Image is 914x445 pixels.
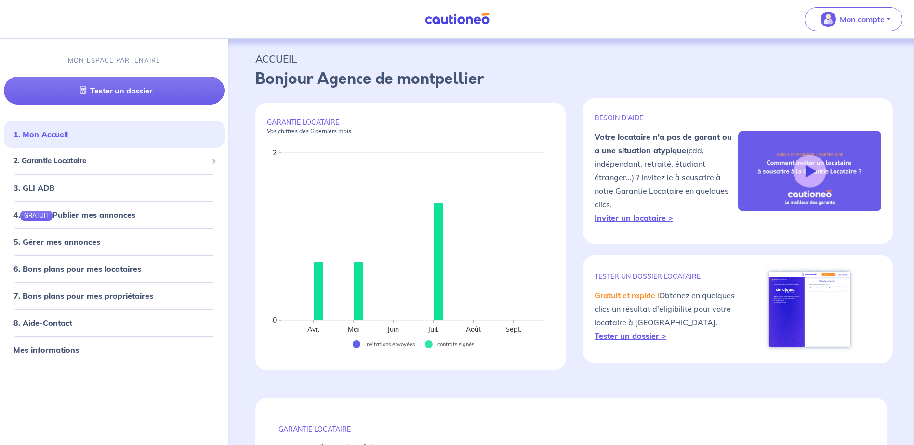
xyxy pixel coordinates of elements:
strong: Votre locataire n'a pas de garant ou a une situation atypique [595,132,732,155]
a: 4.GRATUITPublier mes annonces [13,210,135,220]
button: illu_account_valid_menu.svgMon compte [805,7,902,31]
div: 3. GLI ADB [4,178,225,197]
a: Inviter un locataire > [595,213,673,222]
p: MON ESPACE PARTENAIRE [68,56,161,65]
div: 5. Gérer mes annonces [4,232,225,251]
a: 7. Bons plans pour mes propriétaires [13,291,153,301]
p: BESOIN D'AIDE [595,114,738,122]
div: 1. Mon Accueil [4,125,225,144]
p: TESTER un dossier locataire [595,272,738,281]
div: 4.GRATUITPublier mes annonces [4,205,225,224]
div: 2. Garantie Locataire [4,152,225,171]
p: (cdd, indépendant, retraité, étudiant étranger...) ? Invitez le à souscrire à notre Garantie Loca... [595,130,738,224]
a: Tester un dossier [4,77,225,105]
p: ACCUEIL [255,50,887,67]
span: 2. Garantie Locataire [13,156,208,167]
p: Mon compte [840,13,885,25]
p: GARANTIE LOCATAIRE [267,118,554,135]
text: Juin [387,325,399,334]
a: 5. Gérer mes annonces [13,237,100,247]
img: video-gli-new-none.jpg [738,131,881,212]
div: 6. Bons plans pour mes locataires [4,259,225,278]
text: Mai [348,325,359,334]
text: 2 [273,148,277,157]
a: 8. Aide-Contact [13,318,72,327]
a: 1. Mon Accueil [13,130,68,140]
text: 0 [273,316,277,325]
p: Obtenez en quelques clics un résultat d'éligibilité pour votre locataire à [GEOGRAPHIC_DATA]. [595,288,738,342]
img: Cautioneo [421,13,493,25]
text: Juil. [427,325,438,334]
div: 7. Bons plans pour mes propriétaires [4,286,225,305]
text: Août [466,325,481,334]
a: 3. GLI ADB [13,183,54,193]
a: Mes informations [13,345,79,354]
div: Mes informations [4,340,225,359]
img: simulateur.png [764,267,855,352]
div: 8. Aide-Contact [4,313,225,332]
a: 6. Bons plans pour mes locataires [13,264,141,274]
em: Gratuit et rapide ! [595,290,659,300]
img: illu_account_valid_menu.svg [821,12,836,27]
text: Sept. [505,325,521,334]
em: Vos chiffres des 6 derniers mois [267,128,351,135]
a: Tester un dossier > [595,331,666,340]
p: Bonjour Agence de montpellier [255,67,887,91]
text: Avr. [307,325,319,334]
p: GARANTIE LOCATAIRE [278,425,864,433]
